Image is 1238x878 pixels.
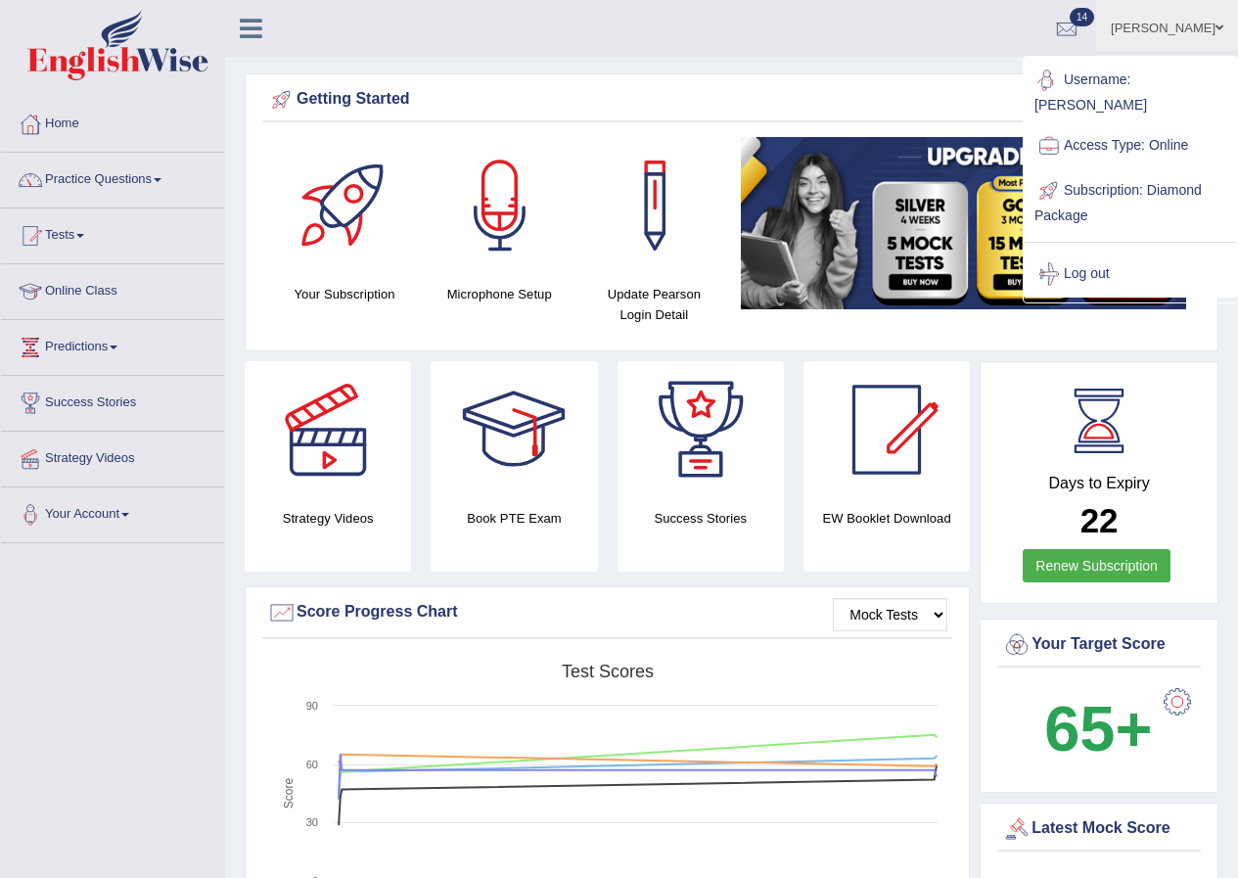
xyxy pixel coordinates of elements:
[1002,814,1196,844] div: Latest Mock Score
[1023,549,1170,582] a: Renew Subscription
[1,208,224,257] a: Tests
[618,508,784,529] h4: Success Stories
[1,320,224,369] a: Predictions
[1025,168,1236,234] a: Subscription: Diamond Package
[586,284,721,325] h4: Update Pearson Login Detail
[1002,475,1196,492] h4: Days to Expiry
[1,487,224,536] a: Your Account
[1025,123,1236,168] a: Access Type: Online
[306,816,318,828] text: 30
[306,759,318,770] text: 60
[431,508,597,529] h4: Book PTE Exam
[432,284,567,304] h4: Microphone Setup
[1044,693,1152,764] b: 65+
[1025,58,1236,123] a: Username: [PERSON_NAME]
[562,662,654,681] tspan: Test scores
[1,376,224,425] a: Success Stories
[741,137,1186,309] img: small5.jpg
[1080,501,1119,539] b: 22
[1,264,224,313] a: Online Class
[1025,252,1236,297] a: Log out
[277,284,412,304] h4: Your Subscription
[267,85,1196,115] div: Getting Started
[1,153,224,202] a: Practice Questions
[1070,8,1094,26] span: 14
[803,508,970,529] h4: EW Booklet Download
[245,508,411,529] h4: Strategy Videos
[282,778,296,809] tspan: Score
[267,598,947,627] div: Score Progress Chart
[1,432,224,481] a: Strategy Videos
[1,97,224,146] a: Home
[1002,630,1196,660] div: Your Target Score
[306,700,318,712] text: 90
